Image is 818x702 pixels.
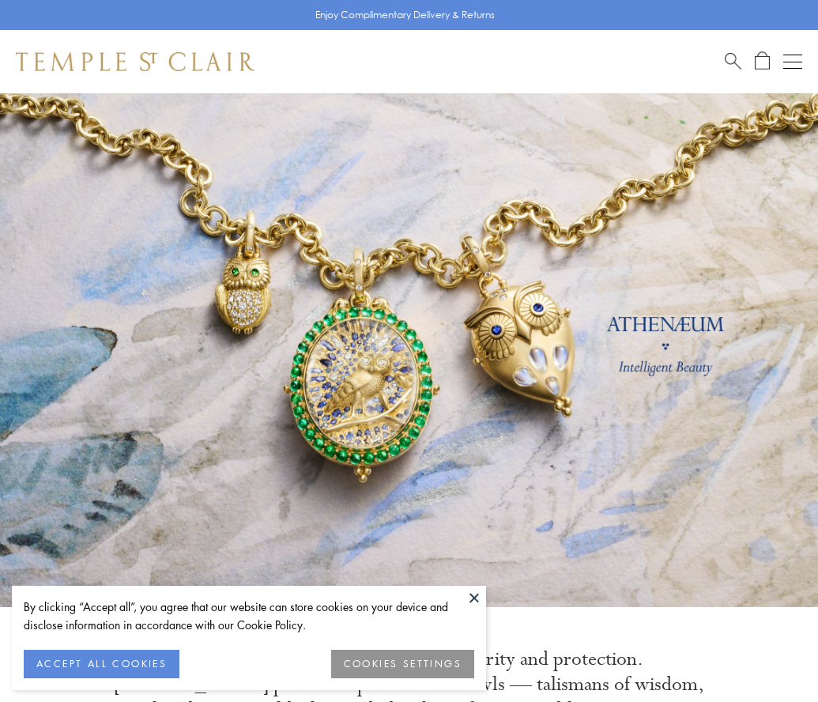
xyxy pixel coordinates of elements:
[24,650,179,678] button: ACCEPT ALL COOKIES
[315,7,495,23] p: Enjoy Complimentary Delivery & Returns
[755,51,770,71] a: Open Shopping Bag
[16,52,254,71] img: Temple St. Clair
[783,52,802,71] button: Open navigation
[24,598,474,634] div: By clicking “Accept all”, you agree that our website can store cookies on your device and disclos...
[331,650,474,678] button: COOKIES SETTINGS
[725,51,741,71] a: Search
